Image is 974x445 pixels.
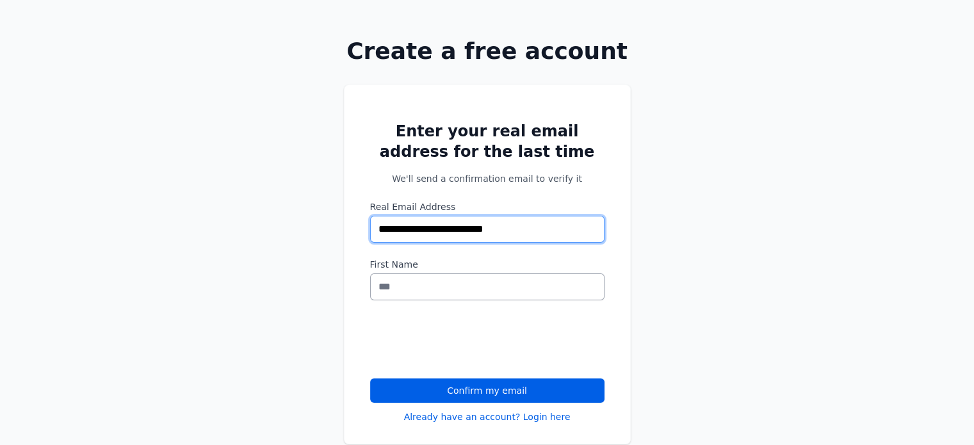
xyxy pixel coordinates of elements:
[370,258,605,271] label: First Name
[370,316,565,366] iframe: reCAPTCHA
[370,378,605,403] button: Confirm my email
[370,172,605,185] p: We'll send a confirmation email to verify it
[370,200,605,213] label: Real Email Address
[303,38,672,64] h1: Create a free account
[404,410,571,423] a: Already have an account? Login here
[370,121,605,162] h2: Enter your real email address for the last time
